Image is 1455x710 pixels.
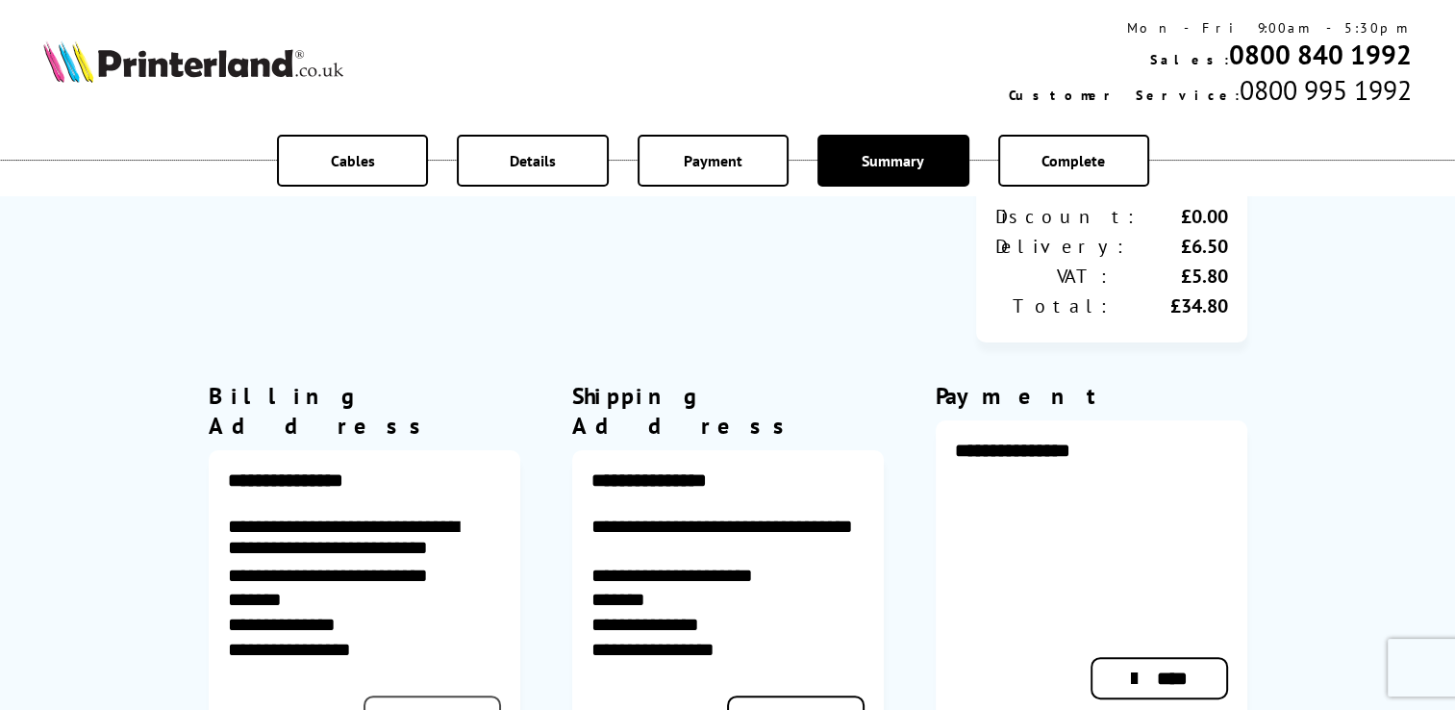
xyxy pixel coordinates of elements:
[43,40,343,83] img: Printerland Logo
[862,151,924,170] span: Summary
[1009,87,1240,104] span: Customer Service:
[1112,264,1228,289] div: £5.80
[995,234,1128,259] div: Delivery:
[1139,204,1228,229] div: £0.00
[1229,37,1412,72] a: 0800 840 1992
[572,381,884,441] div: Shipping Address
[1112,293,1228,318] div: £34.80
[1240,72,1412,108] span: 0800 995 1992
[209,381,520,441] div: Billing Address
[936,381,1247,411] div: Payment
[995,293,1112,318] div: Total:
[1150,51,1229,68] span: Sales:
[995,204,1139,229] div: Discount:
[995,264,1112,289] div: VAT:
[510,151,556,170] span: Details
[684,151,742,170] span: Payment
[1009,19,1412,37] div: Mon - Fri 9:00am - 5:30pm
[331,151,375,170] span: Cables
[1041,151,1105,170] span: Complete
[1128,234,1228,259] div: £6.50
